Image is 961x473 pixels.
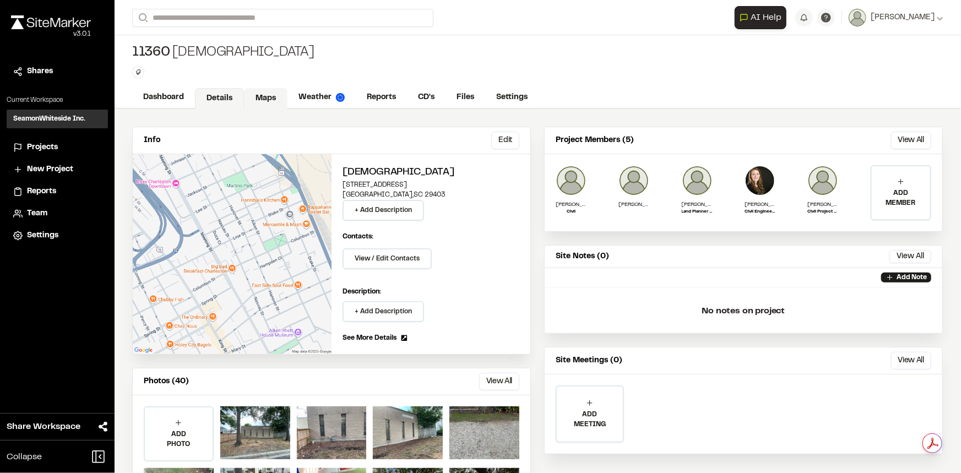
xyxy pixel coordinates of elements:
[872,188,930,208] p: ADD MEMBER
[618,200,649,209] p: [PERSON_NAME]
[556,165,587,196] img: Daniel Ethredge
[27,66,53,78] span: Shares
[491,132,519,149] button: Edit
[13,186,101,198] a: Reports
[132,66,144,78] button: Edit Tags
[343,200,424,221] button: + Add Description
[27,230,58,242] span: Settings
[343,287,519,297] p: Description:
[849,9,866,26] img: User
[557,410,623,429] p: ADD MEETING
[343,301,424,322] button: + Add Description
[889,250,931,263] button: View All
[682,200,713,209] p: [PERSON_NAME]
[244,88,287,109] a: Maps
[343,180,519,190] p: [STREET_ADDRESS]
[343,190,519,200] p: [GEOGRAPHIC_DATA] , SC 29403
[618,165,649,196] img: Sean Gowen
[132,9,152,27] button: Search
[556,134,634,146] p: Project Members (5)
[343,333,397,343] span: See More Details
[871,12,935,24] span: [PERSON_NAME]
[13,142,101,154] a: Projects
[343,165,519,180] h2: [DEMOGRAPHIC_DATA]
[485,87,539,108] a: Settings
[556,209,587,215] p: Civil
[343,232,373,242] p: Contacts:
[132,87,195,108] a: Dashboard
[735,6,791,29] div: Open AI Assistant
[145,429,213,449] p: ADD PHOTO
[13,114,85,124] h3: SeamonWhiteside Inc.
[13,230,101,242] a: Settings
[11,29,91,39] div: Oh geez...please don't...
[132,44,314,62] div: [DEMOGRAPHIC_DATA]
[807,209,838,215] p: Civil Project Coordinator
[553,293,933,329] p: No notes on project
[745,209,775,215] p: Civil Engineering Project Manager
[556,251,609,263] p: Site Notes (0)
[132,44,170,62] span: 11360
[7,95,108,105] p: Current Workspace
[849,9,943,26] button: [PERSON_NAME]
[13,208,101,220] a: Team
[407,87,446,108] a: CD's
[13,66,101,78] a: Shares
[891,352,931,369] button: View All
[27,142,58,154] span: Projects
[682,165,713,196] img: Jamie Russell
[144,376,189,388] p: Photos (40)
[195,88,244,109] a: Details
[27,208,47,220] span: Team
[735,6,786,29] button: Open AI Assistant
[27,186,56,198] span: Reports
[751,11,781,24] span: AI Help
[745,165,775,196] img: Abigail Richardson
[13,164,101,176] a: New Project
[11,15,91,29] img: rebrand.png
[745,200,775,209] p: [PERSON_NAME]
[356,87,407,108] a: Reports
[682,209,713,215] p: Land Planner III
[287,87,356,108] a: Weather
[7,450,42,464] span: Collapse
[343,248,432,269] button: View / Edit Contacts
[807,200,838,209] p: [PERSON_NAME]
[27,164,73,176] span: New Project
[891,132,931,149] button: View All
[556,200,587,209] p: [PERSON_NAME]
[807,165,838,196] img: Taylor Fletcher
[897,273,927,282] p: Add Note
[336,93,345,102] img: precipai.png
[479,373,519,390] button: View All
[446,87,485,108] a: Files
[144,134,160,146] p: Info
[556,355,622,367] p: Site Meetings (0)
[7,420,80,433] span: Share Workspace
